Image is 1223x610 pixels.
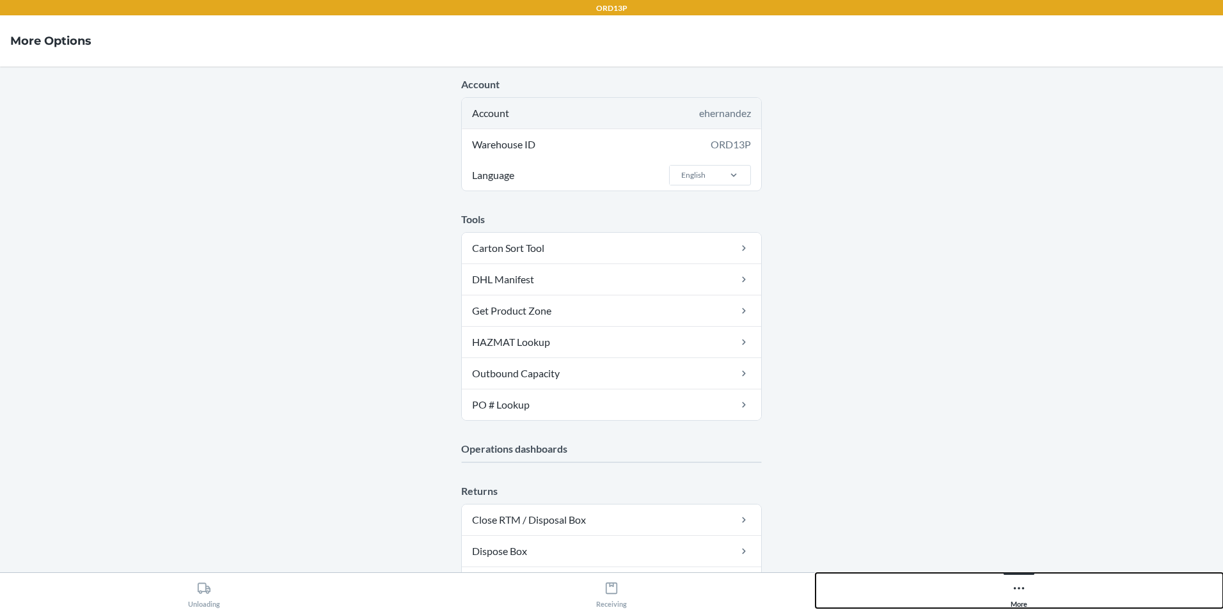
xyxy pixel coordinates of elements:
[461,441,762,457] p: Operations dashboards
[462,295,761,326] a: Get Product Zone
[1011,576,1027,608] div: More
[699,106,751,121] div: ehernandez
[462,536,761,567] a: Dispose Box
[10,33,91,49] h4: More Options
[462,233,761,263] a: Carton Sort Tool
[462,264,761,295] a: DHL Manifest
[681,169,706,181] div: English
[462,98,761,129] div: Account
[462,358,761,389] a: Outbound Capacity
[462,567,761,598] a: Dispatch Box
[816,573,1223,608] button: More
[470,160,516,191] span: Language
[596,3,627,14] p: ORD13P
[462,504,761,535] a: Close RTM / Disposal Box
[711,137,751,152] div: ORD13P
[188,576,220,608] div: Unloading
[680,169,681,181] input: LanguageEnglish
[461,483,762,499] p: Returns
[461,212,762,227] p: Tools
[461,77,762,92] p: Account
[407,573,815,608] button: Receiving
[462,389,761,420] a: PO # Lookup
[462,129,761,160] div: Warehouse ID
[596,576,627,608] div: Receiving
[462,327,761,357] a: HAZMAT Lookup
